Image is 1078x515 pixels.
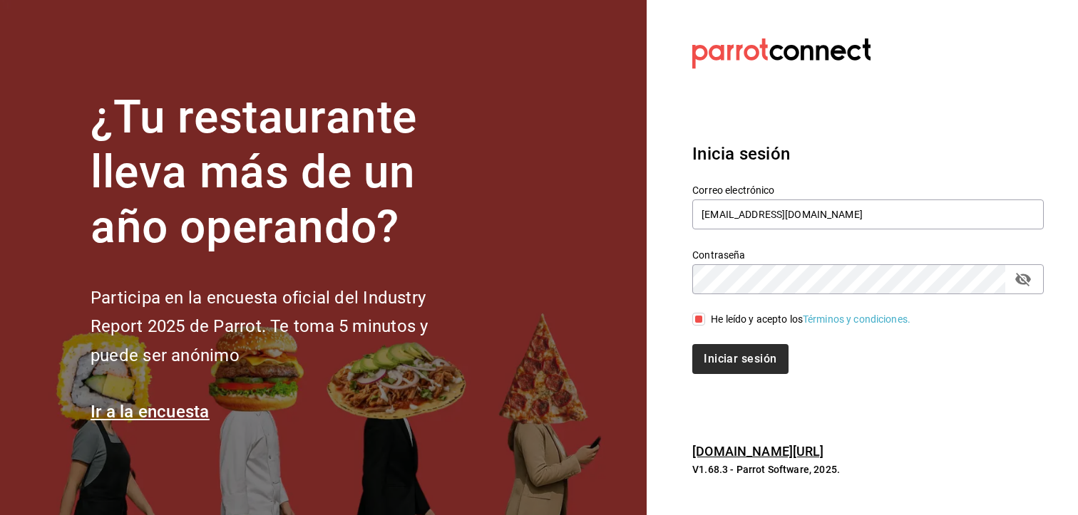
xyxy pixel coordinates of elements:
a: Ir a la encuesta [91,402,210,422]
input: Ingresa tu correo electrónico [692,199,1044,229]
a: [DOMAIN_NAME][URL] [692,444,823,459]
button: Iniciar sesión [692,344,788,374]
p: V1.68.3 - Parrot Software, 2025. [692,462,1044,477]
h3: Inicia sesión [692,141,1044,167]
a: Términos y condiciones. [803,313,910,325]
h1: ¿Tu restaurante lleva más de un año operando? [91,90,476,254]
label: Correo electrónico [692,185,1044,195]
label: Contraseña [692,250,1044,260]
button: passwordField [1011,267,1035,291]
div: He leído y acepto los [711,312,910,327]
h2: Participa en la encuesta oficial del Industry Report 2025 de Parrot. Te toma 5 minutos y puede se... [91,283,476,370]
